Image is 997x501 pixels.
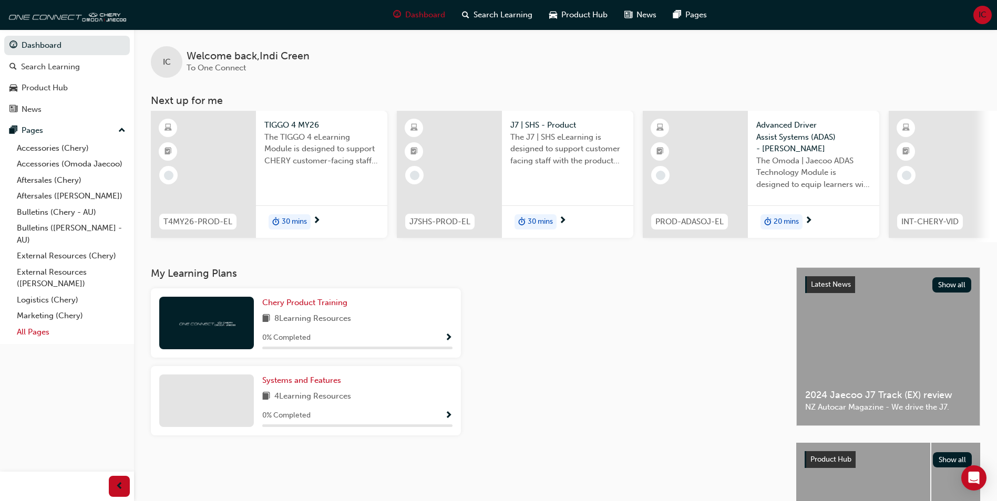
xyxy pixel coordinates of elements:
[4,34,130,121] button: DashboardSearch LearningProduct HubNews
[13,292,130,308] a: Logistics (Chery)
[262,374,345,387] a: Systems and Features
[796,267,980,426] a: Latest NewsShow all2024 Jaecoo J7 Track (EX) reviewNZ Autocar Magazine - We drive the J7.
[4,57,130,77] a: Search Learning
[274,312,351,326] span: 8 Learning Resources
[13,248,130,264] a: External Resources (Chery)
[624,8,632,22] span: news-icon
[979,9,986,21] span: IC
[405,9,445,21] span: Dashboard
[665,4,715,26] a: pages-iconPages
[932,277,972,293] button: Show all
[13,156,130,172] a: Accessories (Omoda Jaecoo)
[262,298,347,307] span: Chery Product Training
[902,121,910,135] span: learningResourceType_ELEARNING-icon
[410,121,418,135] span: learningResourceType_ELEARNING-icon
[13,308,130,324] a: Marketing (Chery)
[559,216,567,226] span: next-icon
[462,8,469,22] span: search-icon
[134,95,997,107] h3: Next up for me
[187,63,246,72] span: To One Connect
[685,9,707,21] span: Pages
[774,216,799,228] span: 20 mins
[13,140,130,156] a: Accessories (Chery)
[9,126,17,135] span: pages-icon
[13,324,130,340] a: All Pages
[656,121,664,135] span: learningResourceType_ELEARNING-icon
[616,4,665,26] a: news-iconNews
[673,8,681,22] span: pages-icon
[902,145,910,159] span: booktick-icon
[21,61,80,73] div: Search Learning
[643,111,879,238] a: PROD-ADASOJ-ELAdvanced Driver Assist Systems (ADAS) - [PERSON_NAME]The Omoda | Jaecoo ADAS Techno...
[163,216,232,228] span: T4MY26-PROD-EL
[410,145,418,159] span: booktick-icon
[901,216,959,228] span: INT-CHERY-VID
[22,124,43,137] div: Pages
[656,145,664,159] span: booktick-icon
[22,103,42,116] div: News
[13,264,130,292] a: External Resources ([PERSON_NAME])
[561,9,608,21] span: Product Hub
[165,121,172,135] span: learningResourceType_ELEARNING-icon
[262,375,341,385] span: Systems and Features
[13,172,130,189] a: Aftersales (Chery)
[474,9,532,21] span: Search Learning
[9,62,17,72] span: search-icon
[151,111,387,238] a: T4MY26-PROD-ELTIGGO 4 MY26The TIGGO 4 eLearning Module is designed to support CHERY customer-faci...
[262,410,311,422] span: 0 % Completed
[151,267,779,279] h3: My Learning Plans
[393,8,401,22] span: guage-icon
[397,111,633,238] a: J7SHS-PROD-ELJ7 | SHS - ProductThe J7 | SHS eLearning is designed to support customer facing staf...
[636,9,656,21] span: News
[262,297,352,309] a: Chery Product Training
[262,332,311,344] span: 0 % Completed
[9,105,17,114] span: news-icon
[4,100,130,119] a: News
[764,215,772,229] span: duration-icon
[274,390,351,403] span: 4 Learning Resources
[756,155,871,191] span: The Omoda | Jaecoo ADAS Technology Module is designed to equip learners with essential knowledge ...
[409,216,470,228] span: J7SHS-PROD-EL
[282,216,307,228] span: 30 mins
[13,188,130,204] a: Aftersales ([PERSON_NAME])
[187,50,310,62] span: Welcome back , Indi Creen
[272,215,280,229] span: duration-icon
[805,401,971,413] span: NZ Autocar Magazine - We drive the J7.
[549,8,557,22] span: car-icon
[805,216,813,226] span: next-icon
[518,215,526,229] span: duration-icon
[445,411,453,421] span: Show Progress
[4,78,130,98] a: Product Hub
[810,455,851,464] span: Product Hub
[541,4,616,26] a: car-iconProduct Hub
[178,318,235,328] img: oneconnect
[510,131,625,167] span: The J7 | SHS eLearning is designed to support customer facing staff with the product and sales in...
[410,171,419,180] span: learningRecordVerb_NONE-icon
[756,119,871,155] span: Advanced Driver Assist Systems (ADAS) - [PERSON_NAME]
[5,4,126,25] img: oneconnect
[9,83,17,93] span: car-icon
[902,171,911,180] span: learningRecordVerb_NONE-icon
[4,121,130,140] button: Pages
[4,36,130,55] a: Dashboard
[961,465,986,490] div: Open Intercom Messenger
[313,216,321,226] span: next-icon
[13,204,130,221] a: Bulletins (Chery - AU)
[445,331,453,345] button: Show Progress
[805,389,971,401] span: 2024 Jaecoo J7 Track (EX) review
[163,56,171,68] span: IC
[445,409,453,422] button: Show Progress
[811,280,851,289] span: Latest News
[805,451,972,468] a: Product HubShow all
[510,119,625,131] span: J7 | SHS - Product
[805,276,971,293] a: Latest NewsShow all
[264,119,379,131] span: TIGGO 4 MY26
[165,145,172,159] span: booktick-icon
[262,390,270,403] span: book-icon
[22,82,68,94] div: Product Hub
[264,131,379,167] span: The TIGGO 4 eLearning Module is designed to support CHERY customer-facing staff with the product ...
[118,124,126,138] span: up-icon
[655,216,724,228] span: PROD-ADASOJ-EL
